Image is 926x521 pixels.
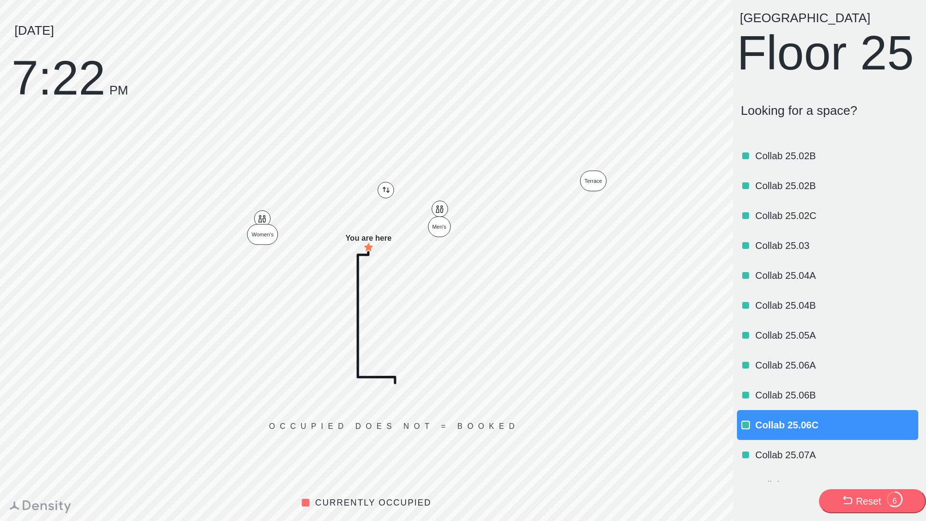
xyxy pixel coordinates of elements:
[755,239,916,252] p: Collab 25.03
[755,299,916,312] p: Collab 25.04B
[819,489,926,513] button: Reset6
[755,329,916,342] p: Collab 25.05A
[856,494,881,508] div: Reset
[755,388,916,402] p: Collab 25.06B
[886,497,903,506] div: 6
[755,478,916,492] p: Collab 25.07A
[755,418,916,432] p: Collab 25.06C
[755,358,916,372] p: Collab 25.06A
[741,103,918,118] p: Looking for a space?
[755,209,916,222] p: Collab 25.02C
[755,448,916,462] p: Collab 25.07A
[755,179,916,192] p: Collab 25.02B
[755,269,916,282] p: Collab 25.04A
[755,149,916,163] p: Collab 25.02B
